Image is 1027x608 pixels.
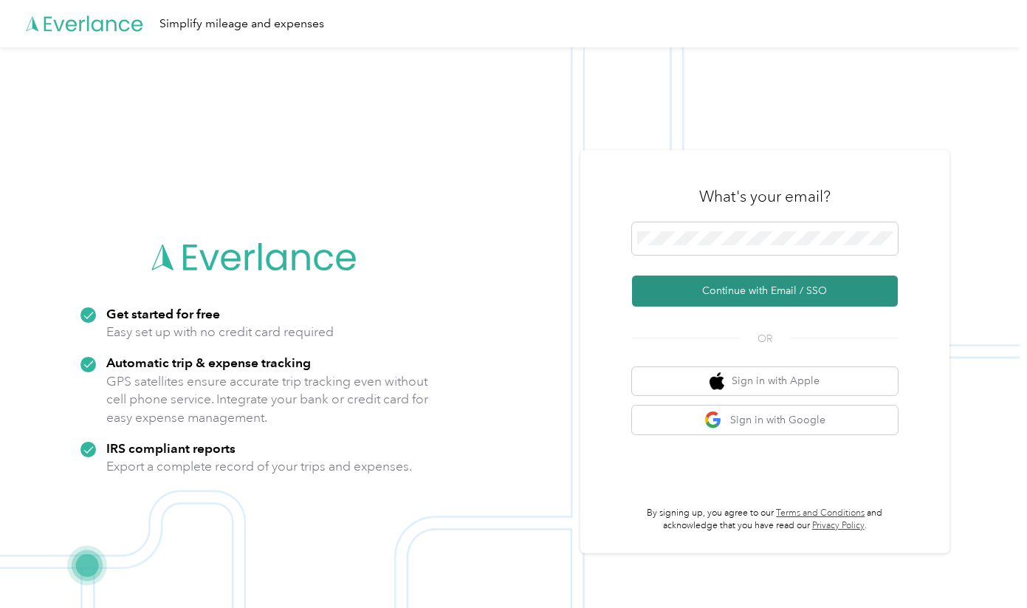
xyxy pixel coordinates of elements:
span: OR [739,331,791,346]
a: Terms and Conditions [776,508,865,519]
button: apple logoSign in with Apple [632,367,898,396]
strong: Automatic trip & expense tracking [106,355,311,370]
p: By signing up, you agree to our and acknowledge that you have read our . [632,507,898,533]
button: Continue with Email / SSO [632,276,898,307]
a: Privacy Policy [812,520,865,531]
button: google logoSign in with Google [632,406,898,434]
div: Simplify mileage and expenses [159,15,324,33]
p: Easy set up with no credit card required [106,323,334,341]
strong: Get started for free [106,306,220,321]
p: Export a complete record of your trips and expenses. [106,457,412,476]
img: google logo [704,411,723,429]
p: GPS satellites ensure accurate trip tracking even without cell phone service. Integrate your bank... [106,372,429,427]
strong: IRS compliant reports [106,440,236,456]
img: apple logo [710,372,724,391]
h3: What's your email? [699,186,831,207]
